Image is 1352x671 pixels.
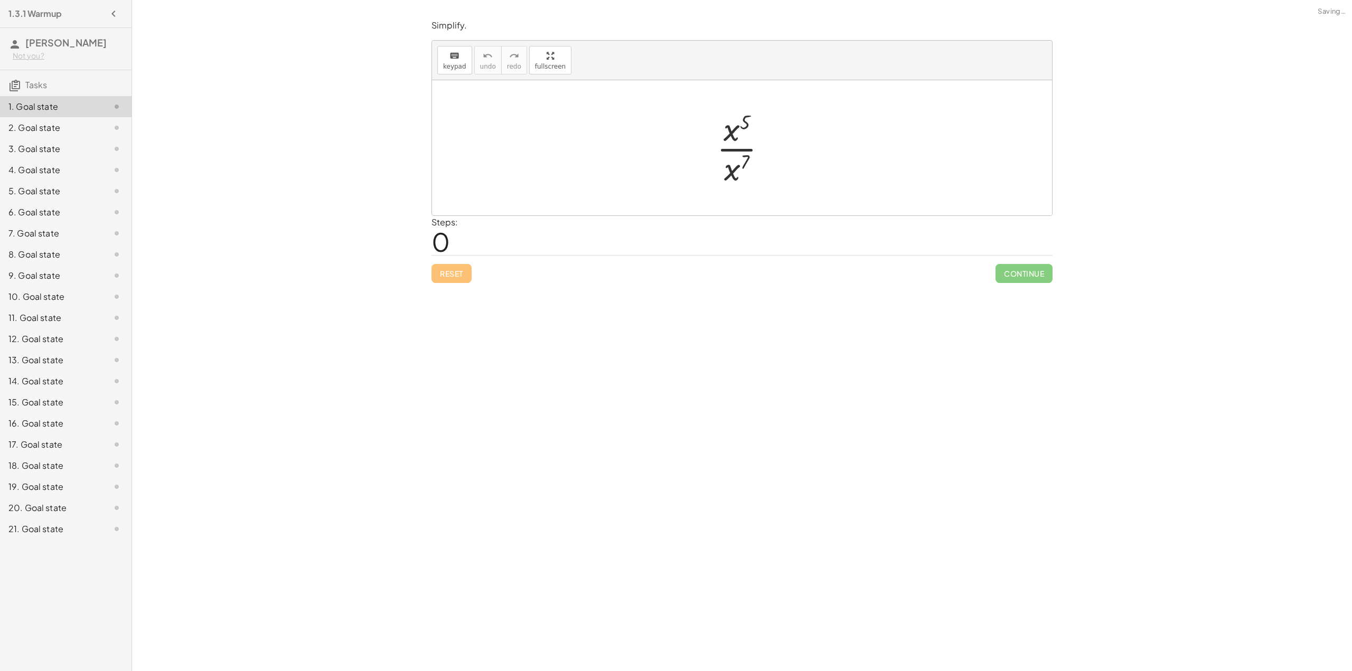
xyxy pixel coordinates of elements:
[8,333,93,345] div: 12. Goal state
[443,63,466,70] span: keypad
[8,396,93,409] div: 15. Goal state
[474,46,502,74] button: undoundo
[529,46,571,74] button: fullscreen
[110,100,123,113] i: Task not started.
[8,290,93,303] div: 10. Goal state
[8,121,93,134] div: 2. Goal state
[437,46,472,74] button: keyboardkeypad
[8,523,93,535] div: 21. Goal state
[110,206,123,219] i: Task not started.
[110,523,123,535] i: Task not started.
[110,417,123,430] i: Task not started.
[110,502,123,514] i: Task not started.
[110,459,123,472] i: Task not started.
[110,333,123,345] i: Task not started.
[449,50,459,62] i: keyboard
[110,164,123,176] i: Task not started.
[8,354,93,366] div: 13. Goal state
[8,7,62,20] h4: 1.3.1 Warmup
[110,396,123,409] i: Task not started.
[8,375,93,388] div: 14. Goal state
[8,417,93,430] div: 16. Goal state
[1318,6,1346,17] span: Saving…
[501,46,527,74] button: redoredo
[507,63,521,70] span: redo
[25,36,107,49] span: [PERSON_NAME]
[8,185,93,197] div: 5. Goal state
[110,185,123,197] i: Task not started.
[8,269,93,282] div: 9. Goal state
[8,143,93,155] div: 3. Goal state
[8,206,93,219] div: 6. Goal state
[13,51,123,61] div: Not you?
[431,20,1053,32] p: Simplify.
[8,100,93,113] div: 1. Goal state
[535,63,566,70] span: fullscreen
[25,79,47,90] span: Tasks
[110,121,123,134] i: Task not started.
[8,164,93,176] div: 4. Goal state
[8,248,93,261] div: 8. Goal state
[110,311,123,324] i: Task not started.
[8,502,93,514] div: 20. Goal state
[483,50,493,62] i: undo
[8,480,93,493] div: 19. Goal state
[110,227,123,240] i: Task not started.
[110,375,123,388] i: Task not started.
[110,269,123,282] i: Task not started.
[480,63,496,70] span: undo
[110,354,123,366] i: Task not started.
[8,227,93,240] div: 7. Goal state
[110,438,123,451] i: Task not started.
[110,143,123,155] i: Task not started.
[8,438,93,451] div: 17. Goal state
[509,50,519,62] i: redo
[8,311,93,324] div: 11. Goal state
[8,459,93,472] div: 18. Goal state
[110,248,123,261] i: Task not started.
[431,216,458,228] label: Steps:
[431,225,450,258] span: 0
[110,290,123,303] i: Task not started.
[110,480,123,493] i: Task not started.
